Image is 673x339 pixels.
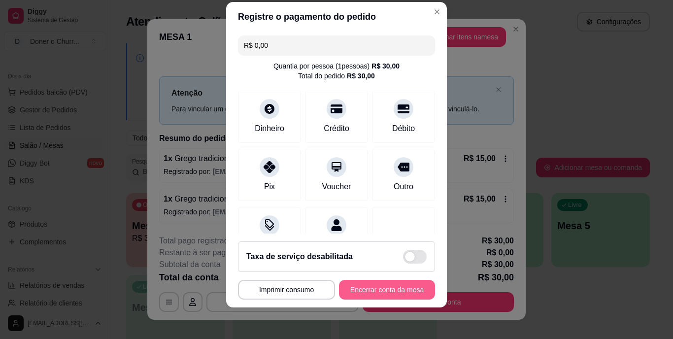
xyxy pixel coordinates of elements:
h2: Taxa de serviço desabilitada [246,251,353,263]
div: R$ 30,00 [347,71,375,81]
div: Total do pedido [298,71,375,81]
div: Pix [264,181,275,193]
input: Ex.: hambúrguer de cordeiro [244,35,429,55]
button: Encerrar conta da mesa [339,280,435,300]
div: R$ 30,00 [371,61,400,71]
button: Close [429,4,445,20]
div: Débito [392,123,415,135]
div: Outro [394,181,413,193]
div: Voucher [322,181,351,193]
div: Crédito [324,123,349,135]
header: Registre o pagamento do pedido [226,2,447,32]
button: Imprimir consumo [238,280,335,300]
div: Dinheiro [255,123,284,135]
div: Quantia por pessoa ( 1 pessoas) [273,61,400,71]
